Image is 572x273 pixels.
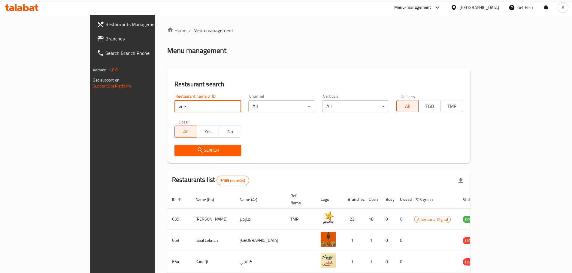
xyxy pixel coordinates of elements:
[322,100,389,112] div: All
[221,127,239,136] span: No
[343,209,364,230] td: 23
[105,21,180,28] span: Restaurants Management
[216,176,249,185] div: Total records count
[290,192,309,206] span: Ref. Name
[174,145,241,156] button: Search
[321,253,336,268] img: Kanafji
[381,209,395,230] td: 0
[414,196,440,203] span: POS group
[191,251,235,272] td: Kanafji
[395,209,410,230] td: 0
[415,216,450,223] span: Americana-Digital
[343,190,364,209] th: Branches
[395,251,410,272] td: 0
[463,196,482,203] span: Status
[396,100,419,112] button: All
[343,230,364,251] td: 1
[219,126,241,138] button: No
[364,230,381,251] td: 1
[394,4,431,11] div: Menu-management
[364,251,381,272] td: 1
[381,190,395,209] th: Busy
[174,126,197,138] button: All
[395,230,410,251] td: 0
[93,82,131,90] a: Support.OpsPlatform
[191,230,235,251] td: Jabal Lebnan
[235,230,286,251] td: [GEOGRAPHIC_DATA]
[199,127,217,136] span: Yes
[177,127,195,136] span: All
[191,209,235,230] td: [PERSON_NAME]
[167,27,470,34] nav: breadcrumb
[321,210,336,225] img: Hardee's
[459,4,499,11] div: [GEOGRAPHIC_DATA]
[179,120,190,124] label: Upsell
[108,66,118,74] span: 1.0.0
[453,173,468,188] div: Export file
[172,175,249,185] h2: Restaurants list
[316,190,343,209] th: Logo
[93,76,120,84] span: Get support on:
[321,232,336,247] img: Jabal Lebnan
[248,100,315,112] div: All
[105,35,180,42] span: Branches
[193,27,233,34] span: Menu management
[92,46,185,60] a: Search Branch Phone
[235,209,286,230] td: هارديز
[217,178,249,183] span: 9169 record(s)
[179,147,236,154] span: Search
[381,230,395,251] td: 0
[418,100,441,112] button: TGO
[443,102,461,111] span: TMP
[381,251,395,272] td: 0
[421,102,438,111] span: TGO
[167,46,226,55] h2: Menu management
[92,31,185,46] a: Branches
[463,216,477,223] span: OPEN
[174,80,463,89] h2: Restaurant search
[343,251,364,272] td: 1
[172,196,183,203] span: ID
[364,209,381,230] td: 18
[463,259,481,266] span: HIDDEN
[364,190,381,209] th: Open
[105,49,180,57] span: Search Branch Phone
[92,17,185,31] a: Restaurants Management
[401,94,416,98] label: Delivery
[562,4,564,11] span: A
[440,100,463,112] button: TMP
[197,126,219,138] button: Yes
[189,27,191,34] li: /
[93,66,107,74] span: Version:
[463,237,481,244] div: HIDDEN
[195,196,222,203] span: Name (En)
[174,100,241,112] input: Search for restaurant name or ID..
[463,237,481,244] span: HIDDEN
[235,251,286,272] td: كنفجي
[240,196,265,203] span: Name (Ar)
[399,102,416,111] span: All
[286,209,316,230] td: TMP
[395,190,410,209] th: Closed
